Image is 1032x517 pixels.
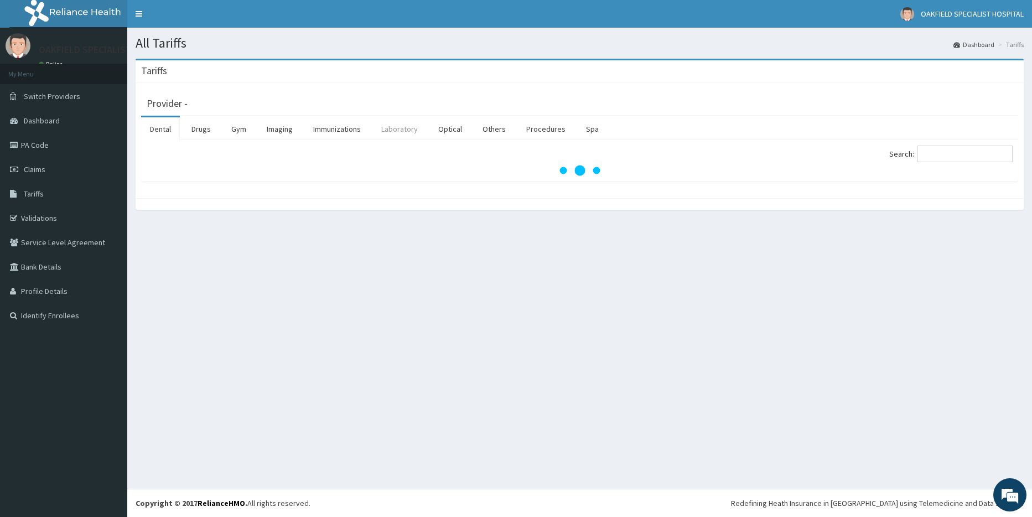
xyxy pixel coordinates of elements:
span: Claims [24,164,45,174]
a: Online [39,60,65,68]
strong: Copyright © 2017 . [136,498,247,508]
span: Tariffs [24,189,44,199]
a: Drugs [183,117,220,141]
span: Switch Providers [24,91,80,101]
h3: Tariffs [141,66,167,76]
a: Spa [577,117,608,141]
label: Search: [889,146,1013,162]
img: User Image [900,7,914,21]
svg: audio-loading [558,148,602,193]
a: Dental [141,117,180,141]
a: Dashboard [953,40,994,49]
a: Optical [429,117,471,141]
div: Redefining Heath Insurance in [GEOGRAPHIC_DATA] using Telemedicine and Data Science! [731,498,1024,509]
h1: All Tariffs [136,36,1024,50]
h3: Provider - [147,99,188,108]
input: Search: [917,146,1013,162]
footer: All rights reserved. [127,489,1032,517]
span: OAKFIELD SPECIALIST HOSPITAL [921,9,1024,19]
a: Immunizations [304,117,370,141]
a: RelianceHMO [198,498,245,508]
a: Imaging [258,117,302,141]
a: Laboratory [372,117,427,141]
a: Others [474,117,515,141]
a: Gym [222,117,255,141]
p: OAKFIELD SPECIALIST HOSPITAL [39,45,177,55]
span: Dashboard [24,116,60,126]
img: User Image [6,33,30,58]
a: Procedures [517,117,574,141]
li: Tariffs [995,40,1024,49]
